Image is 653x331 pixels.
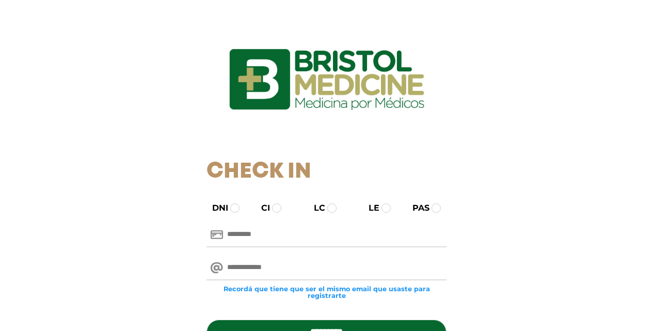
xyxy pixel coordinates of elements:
[206,159,447,185] h1: Check In
[187,12,466,147] img: logo_ingresarbristol.jpg
[252,202,270,214] label: CI
[305,202,325,214] label: LC
[403,202,429,214] label: PAS
[359,202,379,214] label: LE
[203,202,228,214] label: DNI
[206,286,447,299] small: Recordá que tiene que ser el mismo email que usaste para registrarte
